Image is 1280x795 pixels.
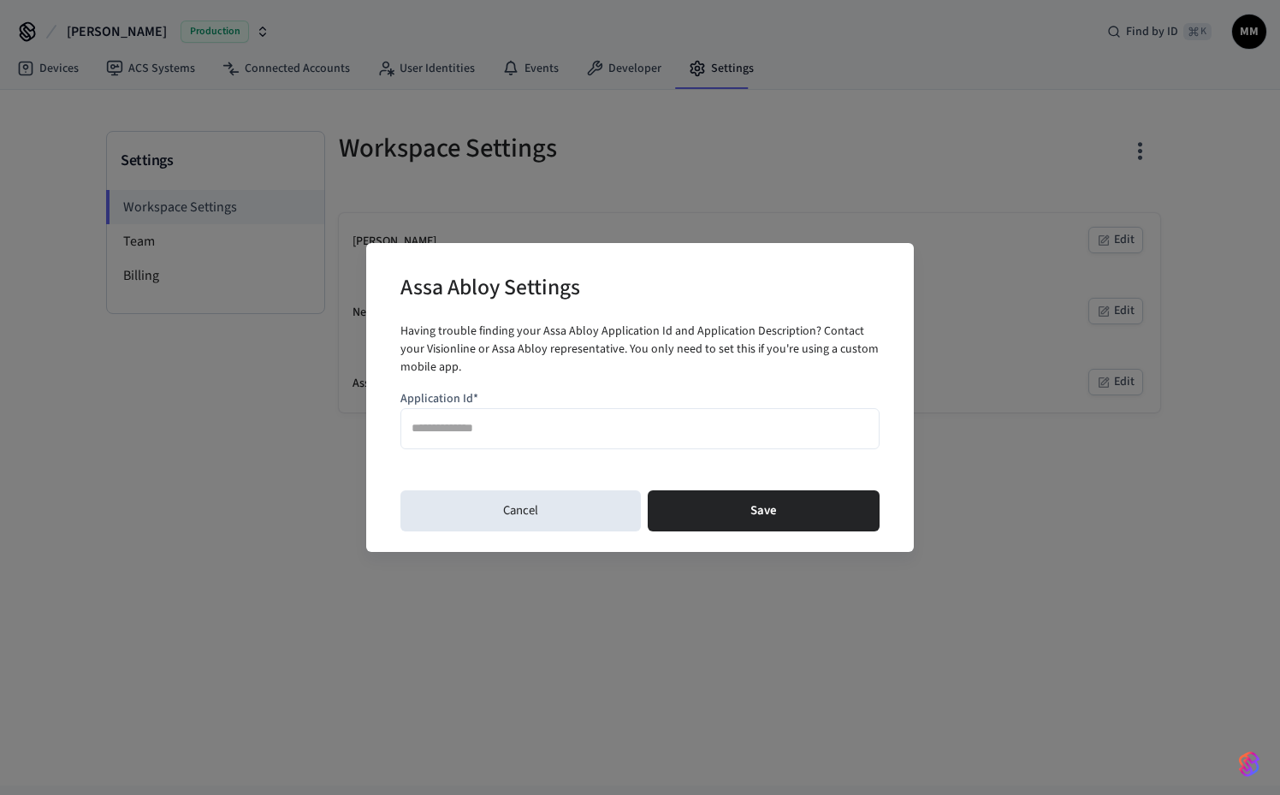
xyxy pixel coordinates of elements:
img: SeamLogoGradient.69752ec5.svg [1239,751,1259,778]
label: Application Id* [400,390,478,407]
button: Save [648,490,880,531]
div: Having trouble finding your Assa Abloy Application Id and Application Description? Contact your V... [400,323,880,377]
h2: Assa Abloy Settings [400,264,580,316]
button: Cancel [400,490,641,531]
